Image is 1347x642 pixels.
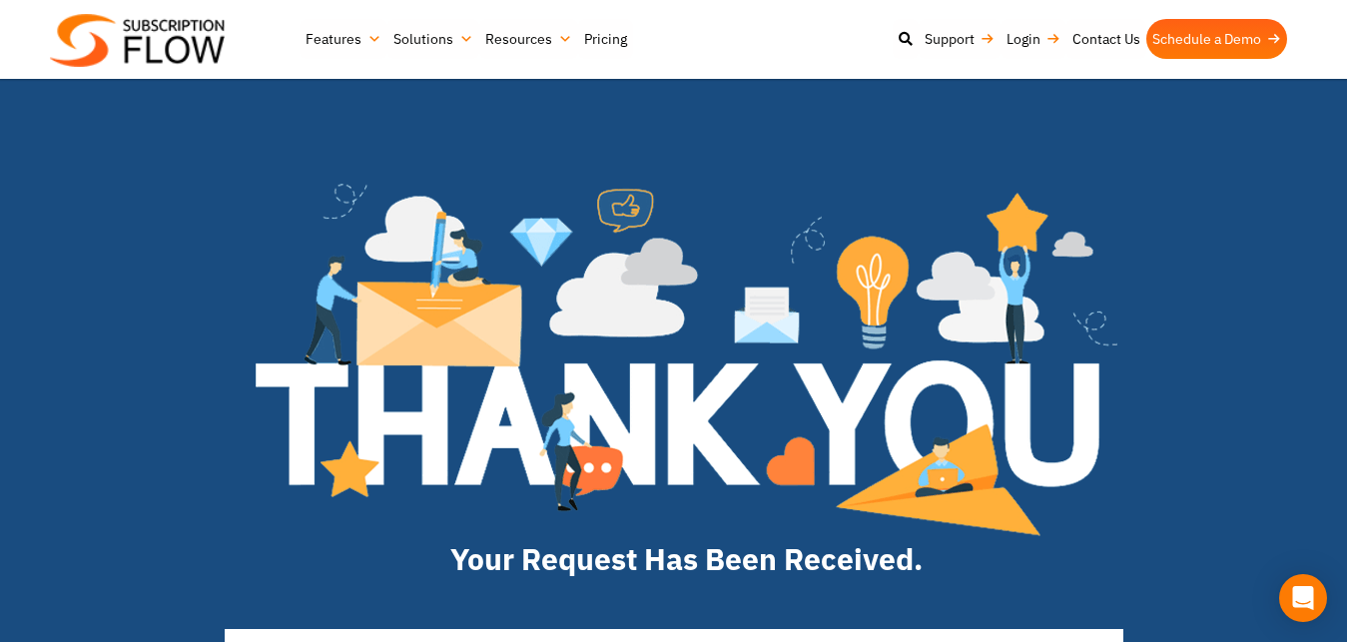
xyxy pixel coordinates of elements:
[450,539,923,578] strong: Your Request Has Been Received.
[578,19,633,59] a: Pricing
[387,19,479,59] a: Solutions
[1146,19,1287,59] a: Schedule a Demo
[479,19,578,59] a: Resources
[256,184,1117,536] img: implementation4
[1279,574,1327,622] div: Open Intercom Messenger
[50,14,225,67] img: Subscriptionflow
[300,19,387,59] a: Features
[1066,19,1146,59] a: Contact Us
[1001,19,1066,59] a: Login
[919,19,1001,59] a: Support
